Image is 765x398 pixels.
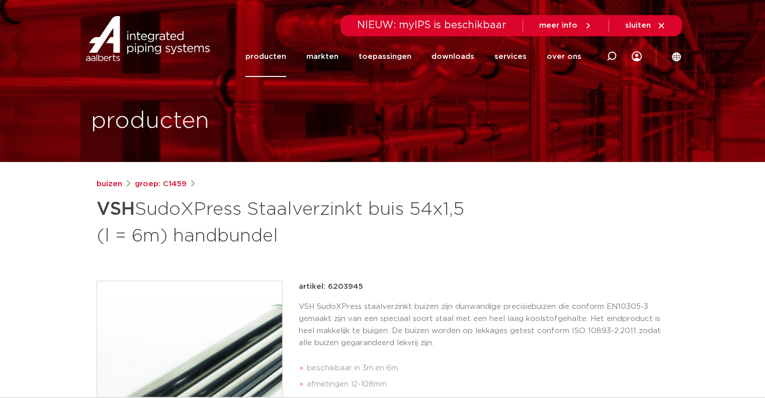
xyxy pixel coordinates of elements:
a: buizen [97,178,122,190]
a: producten [245,36,286,77]
a: groep: C1459 [135,178,187,190]
a: downloads [432,36,474,77]
h1: SudoXPress Staalverzinkt buis 54x1,5 (l = 6m) handbundel [97,194,474,249]
a: toepassingen [359,36,411,77]
li: beschikbaar in 3m en 6m [307,360,669,376]
a: meer info [539,21,592,30]
a: sluiten [625,21,666,30]
nav: Menu [245,36,581,77]
a: over ons [547,36,581,77]
div: my IPS [632,36,642,77]
a: services [494,36,527,77]
p: artikel: 6203945 [299,281,363,293]
h1: producten [91,105,209,137]
span: NIEUW: myIPS is beschikbaar [357,20,506,30]
li: afmetingen 12-108mm [307,376,669,392]
span: sluiten [625,22,651,29]
a: markten [306,36,338,77]
strong: VSH [97,200,135,218]
span: meer info [539,22,577,29]
p: VSH SudoXPress staalverzinkt buizen zijn dunwandige precisiebuizen die conform EN10305-3 gemaakt ... [299,301,669,349]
